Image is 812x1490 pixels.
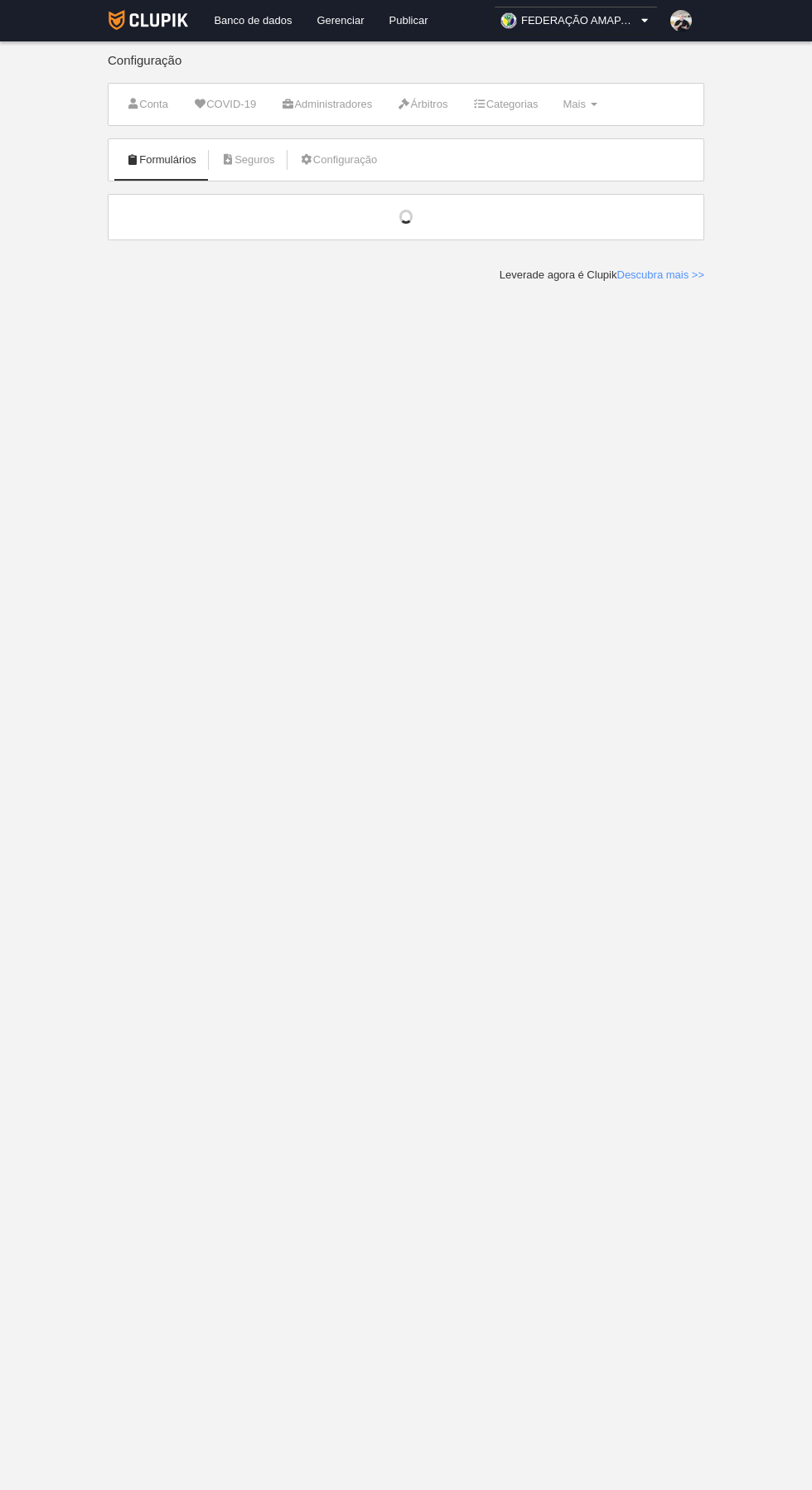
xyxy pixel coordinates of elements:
a: Conta [117,92,177,117]
div: Configuração [108,54,704,83]
a: Descubra mais >> [617,268,705,281]
span: FEDERAÇÃO AMAPAENSE BASKETBALL [521,12,637,29]
div: Leverade agora é Clupik [500,268,704,283]
img: Clupik [109,10,189,30]
a: Categorias [463,92,547,117]
span: Mais [563,98,586,110]
a: Árbitros [388,92,457,117]
a: Administradores [272,92,381,117]
img: OaPjkEvJOHZN.30x30.jpg [500,12,517,29]
a: FEDERAÇÃO AMAPAENSE BASKETBALL [494,7,658,35]
img: PaBDfvjLdt3W.30x30.jpg [670,10,692,31]
a: COVID-19 [184,92,265,117]
a: Formulários [117,148,205,172]
a: Seguros [212,148,284,172]
div: Carregando [125,210,687,225]
a: Mais [554,92,607,117]
a: Configuração [291,148,387,172]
